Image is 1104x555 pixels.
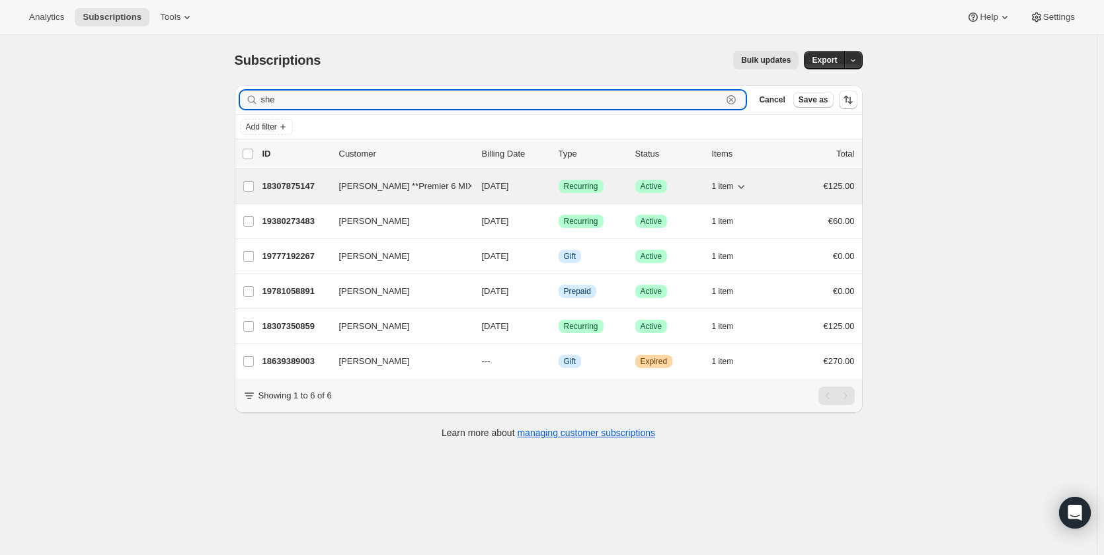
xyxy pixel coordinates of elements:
button: 1 item [712,177,748,196]
div: Items [712,147,778,161]
span: Active [641,216,662,227]
span: Add filter [246,122,277,132]
span: Active [641,321,662,332]
div: 18639389003[PERSON_NAME]---InfoGiftWarningExpired1 item€270.00 [262,352,855,371]
button: 1 item [712,282,748,301]
div: 18307875147[PERSON_NAME] **Premier 6 MIX**[DATE]SuccessRecurringSuccessActive1 item€125.00 [262,177,855,196]
span: Recurring [564,216,598,227]
span: 1 item [712,251,734,262]
button: Add filter [240,119,293,135]
span: 1 item [712,286,734,297]
span: Export [812,55,837,65]
nav: Pagination [818,387,855,405]
span: Bulk updates [741,55,791,65]
button: [PERSON_NAME] **Premier 6 MIX** [331,176,463,197]
span: Help [980,12,998,22]
span: Settings [1043,12,1075,22]
span: Active [641,181,662,192]
button: Save as [793,92,834,108]
span: [PERSON_NAME] [339,250,410,263]
button: Sort the results [839,91,857,109]
p: 19380273483 [262,215,329,228]
button: [PERSON_NAME] [331,316,463,337]
span: Recurring [564,321,598,332]
span: Subscriptions [235,53,321,67]
button: Tools [152,8,202,26]
p: ID [262,147,329,161]
button: Subscriptions [75,8,149,26]
input: Filter subscribers [261,91,723,109]
p: 18307875147 [262,180,329,193]
span: Prepaid [564,286,591,297]
span: [DATE] [482,216,509,226]
p: 18639389003 [262,355,329,368]
span: Cancel [759,94,785,105]
p: Status [635,147,701,161]
span: [PERSON_NAME] [339,355,410,368]
button: Analytics [21,8,72,26]
button: [PERSON_NAME] [331,351,463,372]
button: Bulk updates [733,51,799,69]
button: Export [804,51,845,69]
span: --- [482,356,491,366]
span: Subscriptions [83,12,141,22]
span: [DATE] [482,251,509,261]
a: managing customer subscriptions [517,427,655,438]
span: 1 item [712,321,734,332]
span: 1 item [712,216,734,227]
div: 19777192267[PERSON_NAME][DATE]InfoGiftSuccessActive1 item€0.00 [262,247,855,266]
span: Recurring [564,181,598,192]
span: €0.00 [833,286,855,296]
span: €125.00 [824,181,855,191]
span: €0.00 [833,251,855,261]
span: 1 item [712,181,734,192]
button: [PERSON_NAME] [331,246,463,267]
p: 19781058891 [262,285,329,298]
span: [PERSON_NAME] [339,320,410,333]
span: [DATE] [482,286,509,296]
span: Active [641,251,662,262]
span: [DATE] [482,181,509,191]
div: 19380273483[PERSON_NAME][DATE]SuccessRecurringSuccessActive1 item€60.00 [262,212,855,231]
button: [PERSON_NAME] [331,281,463,302]
span: Tools [160,12,180,22]
p: Customer [339,147,471,161]
button: Clear [725,93,738,106]
span: Active [641,286,662,297]
p: Total [836,147,854,161]
p: 18307350859 [262,320,329,333]
button: 1 item [712,352,748,371]
span: [DATE] [482,321,509,331]
span: Expired [641,356,668,367]
span: 1 item [712,356,734,367]
button: Help [959,8,1019,26]
span: Gift [564,251,576,262]
span: [PERSON_NAME] [339,215,410,228]
span: Gift [564,356,576,367]
span: €125.00 [824,321,855,331]
span: Analytics [29,12,64,22]
span: €270.00 [824,356,855,366]
p: Learn more about [442,426,655,439]
div: 18307350859[PERSON_NAME][DATE]SuccessRecurringSuccessActive1 item€125.00 [262,317,855,336]
p: Showing 1 to 6 of 6 [258,389,332,402]
div: Open Intercom Messenger [1059,497,1091,529]
button: 1 item [712,212,748,231]
span: [PERSON_NAME] **Premier 6 MIX** [339,180,481,193]
button: 1 item [712,317,748,336]
p: Billing Date [482,147,548,161]
button: Cancel [754,92,790,108]
button: 1 item [712,247,748,266]
button: Settings [1022,8,1083,26]
div: IDCustomerBilling DateTypeStatusItemsTotal [262,147,855,161]
span: Save as [799,94,828,105]
span: €60.00 [828,216,855,226]
p: 19777192267 [262,250,329,263]
span: [PERSON_NAME] [339,285,410,298]
div: 19781058891[PERSON_NAME][DATE]InfoPrepaidSuccessActive1 item€0.00 [262,282,855,301]
button: [PERSON_NAME] [331,211,463,232]
div: Type [559,147,625,161]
